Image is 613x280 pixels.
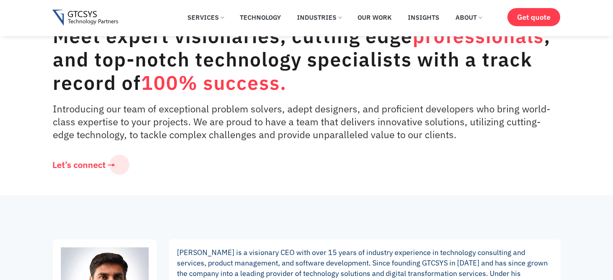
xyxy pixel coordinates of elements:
a: Industries [291,8,347,26]
a: Our Work [351,8,398,26]
a: Get quote [507,8,560,26]
a: Insights [402,8,445,26]
span: Get quote [517,13,551,21]
p: Introducing our team of exceptional problem solvers, adept designers, and proficient developers w... [53,102,557,141]
div: Meet expert visionaries, cutting edge , and top-notch technology specialists with a track record of [53,24,557,94]
span: Let’s connect [52,160,106,169]
a: About [449,8,488,26]
img: Gtcsys logo [52,10,118,26]
a: Technology [234,8,287,26]
a: Services [181,8,230,26]
a: Let’s connect [41,155,129,175]
span: 100% success. [141,70,287,95]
